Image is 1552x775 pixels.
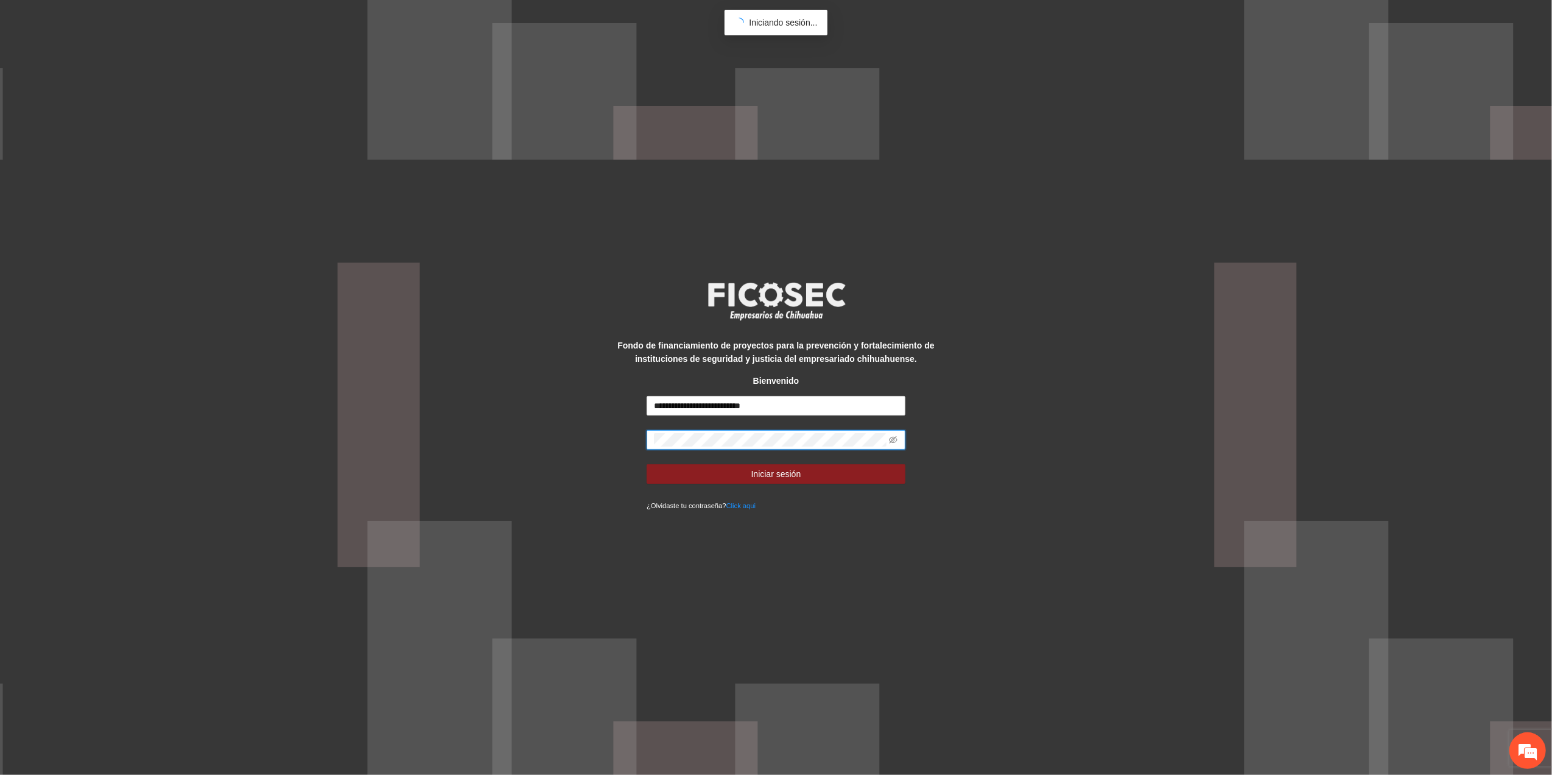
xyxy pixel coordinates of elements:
[889,436,897,444] span: eye-invisible
[726,502,756,509] a: Click aqui
[753,376,799,386] strong: Bienvenido
[200,6,229,35] div: Minimizar ventana de chat en vivo
[63,62,205,78] div: Chatee con nosotros ahora
[647,464,905,484] button: Iniciar sesión
[617,341,934,364] strong: Fondo de financiamiento de proyectos para la prevención y fortalecimiento de instituciones de seg...
[734,18,744,27] span: loading
[749,18,817,27] span: Iniciando sesión...
[71,163,168,286] span: Estamos en línea.
[6,333,232,375] textarea: Escriba su mensaje y pulse “Intro”
[647,502,756,509] small: ¿Olvidaste tu contraseña?
[751,467,801,481] span: Iniciar sesión
[700,278,852,324] img: logo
